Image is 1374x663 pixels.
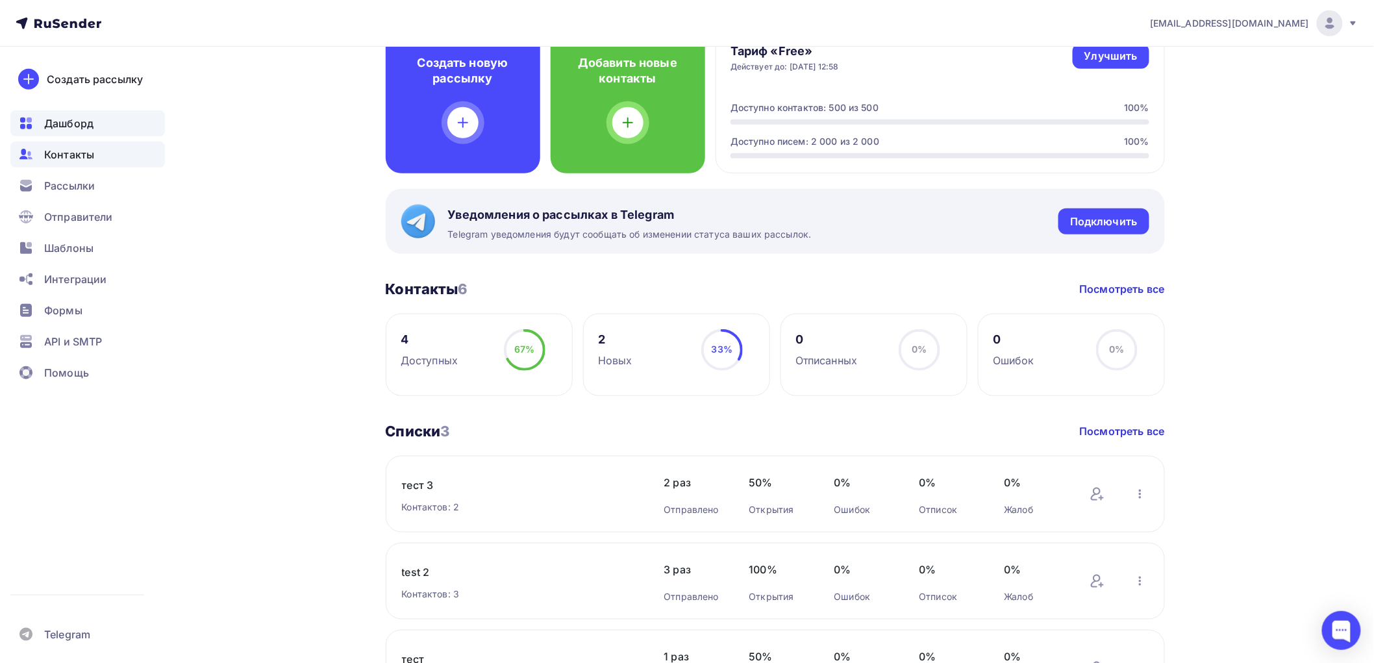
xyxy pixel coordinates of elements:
[993,353,1034,368] div: Ошибок
[749,590,808,603] div: Открытия
[386,280,468,298] h3: Контакты
[44,240,94,256] span: Шаблоны
[44,365,89,381] span: Помощь
[1124,101,1149,114] div: 100%
[44,334,102,349] span: API и SMTP
[10,204,165,230] a: Отправители
[440,423,449,440] span: 3
[10,297,165,323] a: Формы
[401,353,458,368] div: Доступных
[1150,17,1309,30] span: [EMAIL_ADDRESS][DOMAIN_NAME]
[1080,423,1165,439] a: Посмотреть все
[10,110,165,136] a: Дашборд
[448,207,812,223] span: Уведомления о рассылках в Telegram
[795,332,857,347] div: 0
[10,142,165,168] a: Контакты
[402,588,638,601] div: Контактов: 3
[598,332,632,347] div: 2
[919,590,979,603] div: Отписок
[712,344,732,355] span: 33%
[406,55,519,86] h4: Создать новую рассылку
[1084,49,1138,64] div: Улучшить
[1070,214,1137,229] div: Подключить
[993,332,1034,347] div: 0
[749,562,808,577] span: 100%
[731,135,879,148] div: Доступно писем: 2 000 из 2 000
[731,62,839,72] div: Действует до: [DATE] 12:58
[44,116,94,131] span: Дашборд
[664,590,723,603] div: Отправлено
[834,503,893,516] div: Ошибок
[731,101,879,114] div: Доступно контактов: 500 из 500
[458,281,468,297] span: 6
[44,209,113,225] span: Отправители
[795,353,857,368] div: Отписанных
[834,475,893,490] span: 0%
[664,503,723,516] div: Отправлено
[1109,344,1124,355] span: 0%
[1005,475,1064,490] span: 0%
[401,332,458,347] div: 4
[514,344,534,355] span: 67%
[10,173,165,199] a: Рассылки
[834,562,893,577] span: 0%
[47,71,143,87] div: Создать рассылку
[10,235,165,261] a: Шаблоны
[912,344,927,355] span: 0%
[44,178,95,194] span: Рассылки
[402,477,623,493] a: тест 3
[402,564,623,580] a: test 2
[571,55,684,86] h4: Добавить новые контакты
[749,475,808,490] span: 50%
[1150,10,1358,36] a: [EMAIL_ADDRESS][DOMAIN_NAME]
[44,627,90,642] span: Telegram
[44,271,106,287] span: Интеграции
[386,422,450,440] h3: Списки
[731,44,839,59] h4: Тариф «Free»
[598,353,632,368] div: Новых
[448,228,812,241] span: Telegram уведомления будут сообщать об изменении статуса ваших рассылок.
[664,475,723,490] span: 2 раз
[1005,503,1064,516] div: Жалоб
[44,147,94,162] span: Контакты
[834,590,893,603] div: Ошибок
[919,475,979,490] span: 0%
[1005,590,1064,603] div: Жалоб
[1005,562,1064,577] span: 0%
[402,501,638,514] div: Контактов: 2
[44,303,82,318] span: Формы
[1080,281,1165,297] a: Посмотреть все
[1124,135,1149,148] div: 100%
[749,503,808,516] div: Открытия
[919,562,979,577] span: 0%
[664,562,723,577] span: 3 раз
[919,503,979,516] div: Отписок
